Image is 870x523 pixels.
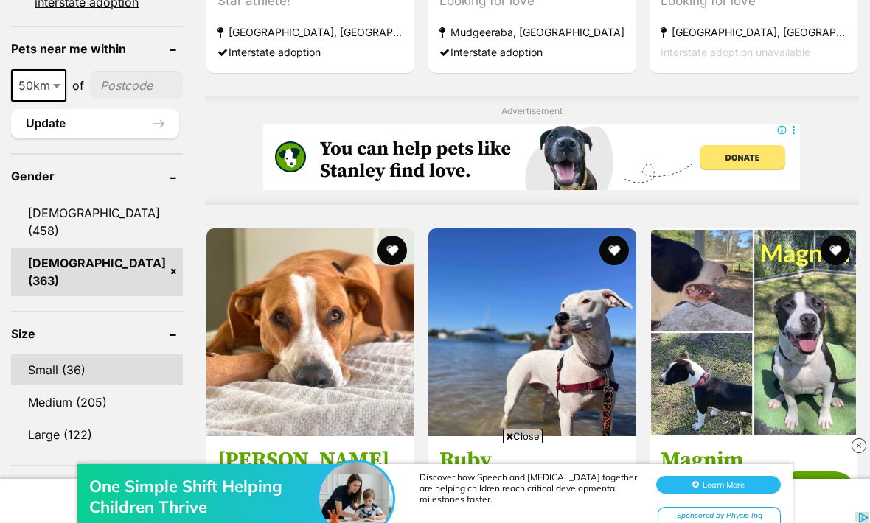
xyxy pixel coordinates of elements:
[90,71,183,99] input: postcode
[11,69,66,102] span: 50km
[377,236,407,265] button: favourite
[206,228,414,436] img: Bonnie - Great Dane Dog
[11,327,183,340] header: Size
[599,236,628,265] button: favourite
[102,1,116,12] img: iconc.png
[11,419,183,450] a: Large (122)
[89,41,325,83] div: One Simple Shift Helping Children Thrive
[13,75,65,96] span: 50km
[205,96,859,205] div: Advertisement
[650,228,857,436] img: Magnim - American Staffordshire Terrier x Bull Arab Dog
[11,248,183,296] a: [DEMOGRAPHIC_DATA] (363)
[658,72,781,91] div: Sponsored by Physio Inq
[661,46,810,58] span: Interstate adoption unavailable
[11,387,183,418] a: Medium (205)
[319,27,393,101] img: One Simple Shift Helping Children Thrive
[852,438,866,453] img: close_rtb.svg
[217,22,403,42] strong: [GEOGRAPHIC_DATA], [GEOGRAPHIC_DATA]
[503,429,543,443] span: Close
[1,1,13,13] img: consumer-privacy-logo.png
[11,42,183,55] header: Pets near me within
[11,169,183,183] header: Gender
[11,109,179,138] button: Update
[661,22,846,42] strong: [GEOGRAPHIC_DATA], [GEOGRAPHIC_DATA]
[263,124,800,190] iframe: Advertisement
[428,228,636,436] img: Ruby - Australian Kelpie x American Staffordshire Terrier Dog
[11,197,183,246] a: [DEMOGRAPHIC_DATA] (458)
[72,77,84,94] span: of
[656,41,781,59] button: Learn More
[439,42,625,62] div: Interstate adoption
[105,1,116,13] img: consumer-privacy-logo.png
[821,236,850,265] button: favourite
[11,354,183,385] a: Small (36)
[103,1,118,13] a: Privacy Notification
[420,37,641,70] div: Discover how Speech and [MEDICAL_DATA] together are helping children reach critical developmental...
[439,22,625,42] strong: Mudgeeraba, [GEOGRAPHIC_DATA]
[217,42,403,62] div: Interstate adoption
